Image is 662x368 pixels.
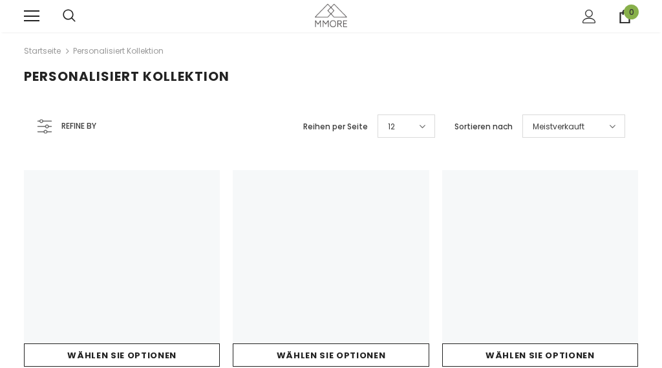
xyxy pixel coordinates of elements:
a: 0 [618,10,632,23]
label: Reihen per Seite [303,120,368,133]
a: Wählen Sie Optionen [442,343,638,367]
img: MMORE Cases [315,4,347,27]
a: Startseite [24,43,61,59]
span: 12 [388,120,395,133]
span: Personalisiert Kollektion [24,67,230,85]
a: Wählen Sie Optionen [233,343,429,367]
span: Refine by [61,119,96,133]
span: 0 [624,5,639,19]
a: Personalisiert Kollektion [73,45,164,56]
span: Meistverkauft [533,120,584,133]
label: Sortieren nach [454,120,513,133]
